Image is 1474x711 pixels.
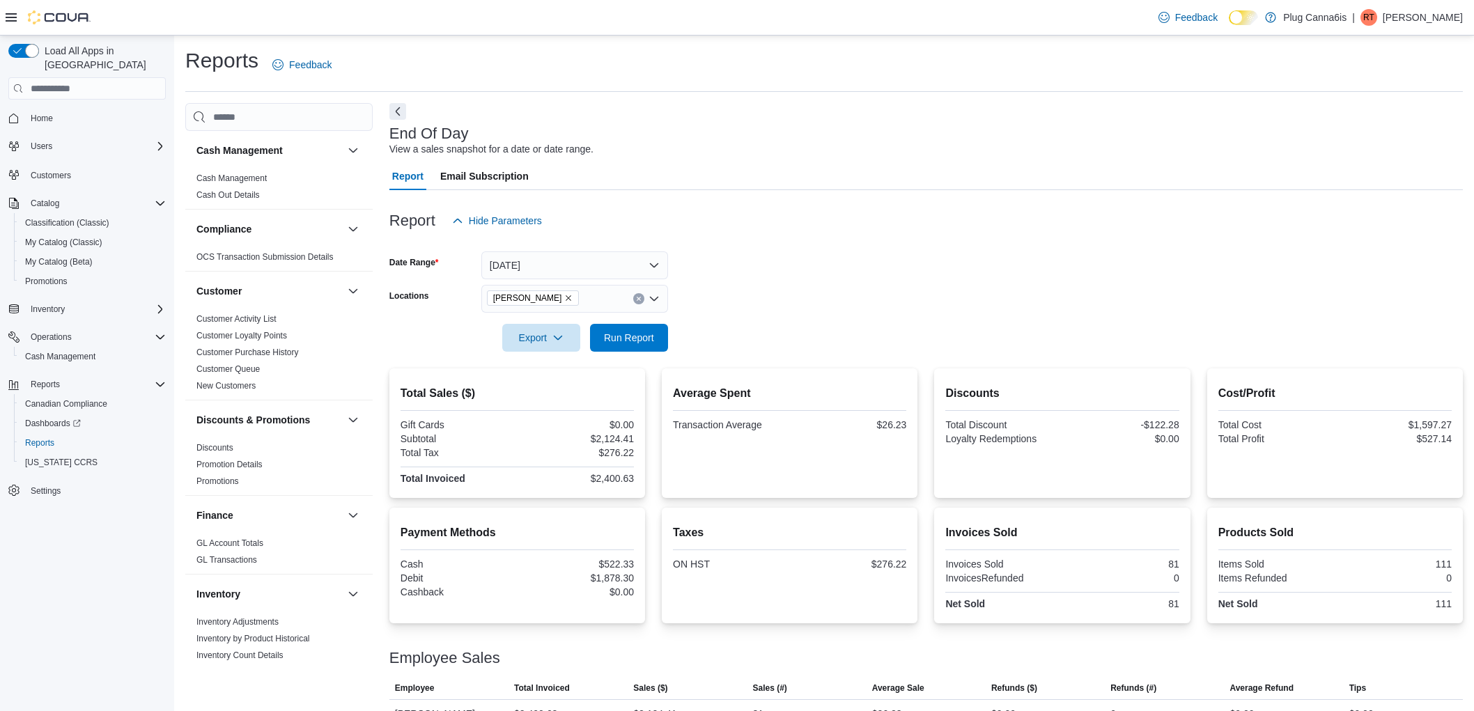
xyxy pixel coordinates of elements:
span: Email Subscription [440,162,529,190]
div: $26.23 [793,419,907,430]
div: Finance [185,535,373,574]
button: Inventory [25,301,70,318]
button: Promotions [14,272,171,291]
a: Customer Purchase History [196,347,299,357]
div: Subtotal [401,433,515,444]
span: Cash Out Details [196,189,260,201]
span: Classification (Classic) [20,214,166,231]
div: Loyalty Redemptions [945,433,1060,444]
span: Sales (#) [752,682,786,694]
span: Report [392,162,424,190]
span: Promotions [196,476,239,487]
a: Cash Management [20,348,101,365]
p: Plug Canna6is [1283,9,1347,26]
span: Employee [395,682,435,694]
span: Feedback [289,58,332,72]
span: Average Refund [1229,682,1294,694]
span: Tips [1349,682,1366,694]
a: Canadian Compliance [20,396,113,412]
button: Finance [345,507,362,524]
div: 81 [1065,558,1179,570]
button: My Catalog (Classic) [14,233,171,252]
a: Promotions [20,273,73,290]
span: Total Invoiced [514,682,570,694]
button: Operations [25,329,77,345]
div: 81 [1065,598,1179,609]
h1: Reports [185,47,258,75]
a: Classification (Classic) [20,214,115,231]
h3: End Of Day [389,125,469,142]
span: Dashboards [20,415,166,432]
div: 111 [1337,558,1452,570]
button: Cash Management [14,347,171,366]
div: Debit [401,572,515,584]
a: Inventory by Product Historical [196,634,310,643]
span: RT [1363,9,1374,26]
button: Customers [3,164,171,185]
a: GL Transactions [196,555,257,565]
button: Cash Management [196,143,342,157]
span: My Catalog (Beta) [20,253,166,270]
span: Load All Apps in [GEOGRAPHIC_DATA] [39,44,166,72]
button: Next [389,103,406,120]
span: My Catalog (Classic) [25,237,102,248]
button: Inventory [3,299,171,319]
span: OCS Transaction Submission Details [196,251,334,263]
h2: Cost/Profit [1218,385,1452,402]
button: Catalog [25,195,65,212]
button: Reports [14,433,171,453]
button: Settings [3,480,171,501]
span: Sales ($) [633,682,667,694]
p: | [1352,9,1355,26]
span: Reports [20,435,166,451]
a: Promotion Details [196,460,263,469]
span: New Customers [196,380,256,391]
button: Remove Sheppard from selection in this group [564,294,573,302]
strong: Net Sold [945,598,985,609]
span: Cash Management [196,173,267,184]
span: Hide Parameters [469,214,542,228]
span: Dark Mode [1229,25,1229,26]
a: Dashboards [14,414,171,433]
span: Reports [31,379,60,390]
a: Customer Activity List [196,314,277,324]
div: $527.14 [1337,433,1452,444]
span: Customers [25,166,166,183]
span: Home [31,113,53,124]
div: Cash Management [185,170,373,209]
button: Catalog [3,194,171,213]
span: [US_STATE] CCRS [25,457,98,468]
span: Catalog [25,195,166,212]
button: Cash Management [345,142,362,159]
span: Catalog [31,198,59,209]
a: Cash Management [196,173,267,183]
h3: Compliance [196,222,251,236]
div: $1,597.27 [1337,419,1452,430]
div: 111 [1337,598,1452,609]
h2: Discounts [945,385,1179,402]
a: Settings [25,483,66,499]
span: My Catalog (Beta) [25,256,93,267]
span: Customers [31,170,71,181]
a: Dashboards [20,415,86,432]
span: Promotion Details [196,459,263,470]
button: Customer [196,284,342,298]
div: $2,124.41 [520,433,634,444]
a: Reports [20,435,60,451]
h3: Discounts & Promotions [196,413,310,427]
span: GL Account Totals [196,538,263,549]
span: Run Report [604,331,654,345]
span: Customer Loyalty Points [196,330,287,341]
button: Compliance [345,221,362,237]
div: View a sales snapshot for a date or date range. [389,142,594,157]
h3: Finance [196,508,233,522]
h2: Total Sales ($) [401,385,634,402]
a: Feedback [267,51,337,79]
a: My Catalog (Classic) [20,234,108,251]
a: GL Account Totals [196,538,263,548]
span: Reports [25,376,166,393]
span: Sheppard [487,290,580,306]
h3: Employee Sales [389,650,500,666]
span: Refunds (#) [1110,682,1156,694]
div: Customer [185,311,373,400]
